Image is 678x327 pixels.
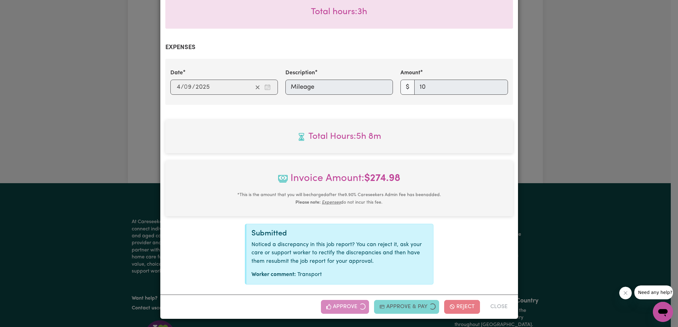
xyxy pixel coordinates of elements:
[295,200,321,205] b: Please note:
[285,69,315,77] label: Description
[653,302,673,322] iframe: Button to launch messaging window
[634,285,673,299] iframe: Message from company
[170,171,508,191] span: Invoice Amount:
[176,82,181,92] input: --
[311,8,367,16] span: Total hours worked: 3 hours
[285,80,393,95] input: Mileage
[181,84,184,91] span: /
[184,82,192,92] input: --
[170,69,183,77] label: Date
[251,241,428,266] p: Noticed a discrepancy in this job report? You can reject it, ask your care or support worker to r...
[251,271,428,279] p: Transport
[195,82,210,92] input: ----
[253,82,262,92] button: Clear date
[400,80,415,95] span: $
[192,84,195,91] span: /
[237,193,441,205] small: This is the amount that you will be charged after the 9.90 % Careseekers Admin Fee has been added...
[251,272,296,277] strong: Worker comment:
[400,69,420,77] label: Amount
[322,200,341,205] u: Expenses
[251,230,287,237] span: Submitted
[184,84,188,90] span: 0
[170,130,508,143] span: Total hours worked: 5 hours 8 minutes
[364,173,400,183] b: $ 274.98
[619,287,632,299] iframe: Close message
[262,82,273,92] button: Enter the date of expense
[165,44,513,51] h2: Expenses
